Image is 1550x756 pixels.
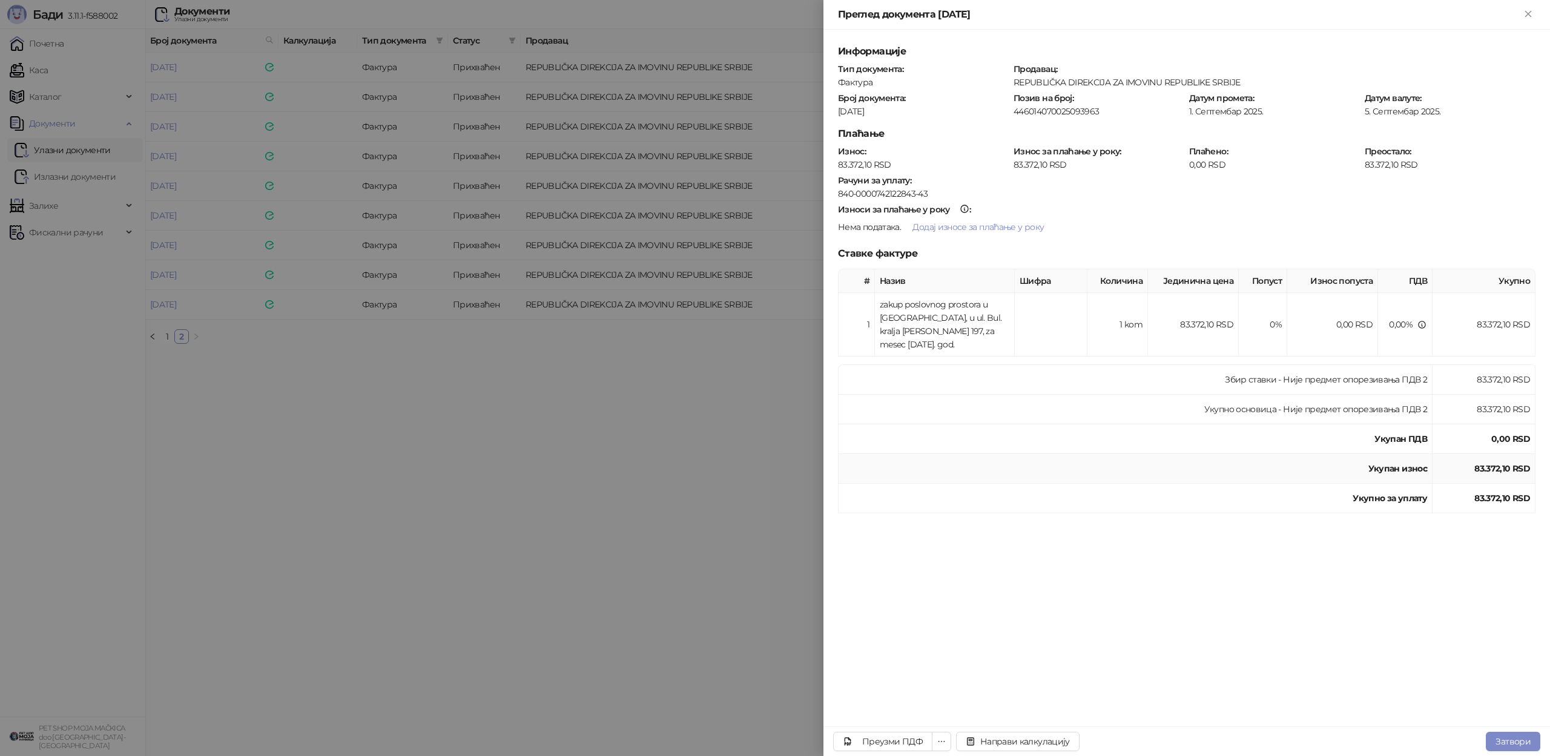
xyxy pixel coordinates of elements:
[937,737,946,746] span: ellipsis
[837,106,1010,117] div: [DATE]
[1189,146,1228,157] strong: Плаћено :
[1433,395,1535,424] td: 83.372,10 RSD
[1287,293,1378,357] td: 0,00 RSD
[1014,64,1057,74] strong: Продавац :
[838,222,900,232] span: Нема података
[1353,493,1427,504] strong: Укупно за уплату
[956,732,1080,751] button: Направи калкулацију
[1521,7,1535,22] button: Close
[839,269,875,293] th: #
[880,298,1009,351] div: zakup poslovnog prostora u [GEOGRAPHIC_DATA], u ul. Bul. kralja [PERSON_NAME] 197, za mesec [DATE...
[839,293,875,357] td: 1
[1014,93,1073,104] strong: Позив на број :
[839,365,1433,395] td: Збир ставки - Није предмет опорезивања ПДВ 2
[1365,93,1422,104] strong: Датум валуте :
[838,44,1535,59] h5: Информације
[837,217,1537,237] div: .
[1365,146,1411,157] strong: Преостало :
[838,188,1535,199] div: 840-0000742122843-43
[1486,732,1540,751] button: Затвори
[1148,269,1239,293] th: Јединична цена
[838,146,866,157] strong: Износ :
[838,175,911,186] strong: Рачуни за уплату :
[1378,269,1433,293] th: ПДВ
[839,395,1433,424] td: Укупно основица - Није предмет опорезивања ПДВ 2
[1014,146,1121,157] strong: Износ за плаћање у року :
[837,77,1010,88] div: Фактура
[1364,159,1537,170] div: 83.372,10 RSD
[833,732,932,751] a: Преузми ПДФ
[838,246,1535,261] h5: Ставке фактуре
[1474,463,1530,474] strong: 83.372,10 RSD
[1239,293,1287,357] td: 0%
[1433,293,1535,357] td: 83.372,10 RSD
[1433,365,1535,395] td: 83.372,10 RSD
[1013,106,1184,117] div: 446014070025093963
[862,736,923,747] div: Преузми ПДФ
[838,204,971,215] strong: :
[1368,463,1427,474] strong: Укупан износ
[838,205,950,214] div: Износи за плаћање у року
[1433,269,1535,293] th: Укупно
[1013,77,1535,88] div: REPUBLIČKA DIREKCIJA ZA IMOVINU REPUBLIKE SRBIJE
[1087,293,1148,357] td: 1 kom
[1188,106,1361,117] div: 1. Септембар 2025.
[1148,293,1239,357] td: 83.372,10 RSD
[1287,269,1378,293] th: Износ попуста
[903,217,1054,237] button: Додај износе за плаћање у року
[1491,433,1530,444] strong: 0,00 RSD
[1474,493,1530,504] strong: 83.372,10 RSD
[837,159,1010,170] div: 83.372,10 RSD
[1188,159,1361,170] div: 0,00 RSD
[1239,269,1287,293] th: Попуст
[1389,319,1413,330] span: 0,00 %
[875,269,1015,293] th: Назив
[838,64,903,74] strong: Тип документа :
[1012,159,1186,170] div: 83.372,10 RSD
[1087,269,1148,293] th: Количина
[1374,433,1427,444] strong: Укупан ПДВ
[1015,269,1087,293] th: Шифра
[838,127,1535,141] h5: Плаћање
[838,7,1521,22] div: Преглед документа [DATE]
[1364,106,1537,117] div: 5. Септембар 2025.
[1189,93,1254,104] strong: Датум промета :
[838,93,905,104] strong: Број документа :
